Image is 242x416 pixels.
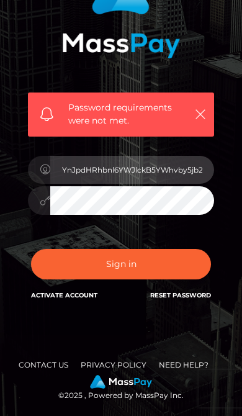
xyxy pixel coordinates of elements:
span: Password requirements were not met. [68,101,187,127]
a: Contact Us [14,355,73,374]
a: Activate Account [31,291,97,299]
div: © 2025 , Powered by MassPay Inc. [9,374,233,402]
img: MassPay [90,375,152,389]
a: Privacy Policy [76,355,151,374]
button: Sign in [31,249,211,279]
a: Need Help? [154,355,213,374]
a: Reset Password [150,291,211,299]
input: E-mail... [50,156,214,184]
